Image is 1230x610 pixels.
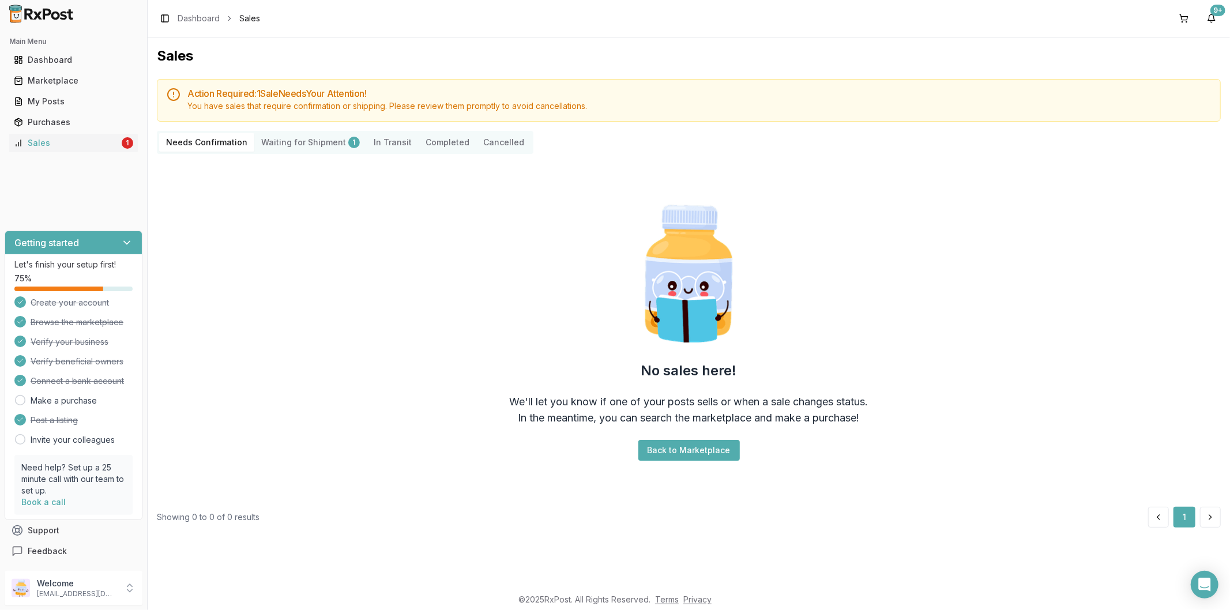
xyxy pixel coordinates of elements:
[683,594,712,604] a: Privacy
[655,594,679,604] a: Terms
[239,13,260,24] span: Sales
[31,434,115,446] a: Invite your colleagues
[5,134,142,152] button: Sales1
[31,297,109,308] span: Create your account
[157,47,1221,65] h1: Sales
[419,133,476,152] button: Completed
[367,133,419,152] button: In Transit
[5,71,142,90] button: Marketplace
[14,137,119,149] div: Sales
[254,133,367,152] button: Waiting for Shipment
[187,89,1211,98] h5: Action Required: 1 Sale Need s Your Attention!
[178,13,220,24] a: Dashboard
[5,5,78,23] img: RxPost Logo
[1210,5,1225,16] div: 9+
[31,415,78,426] span: Post a listing
[5,92,142,111] button: My Posts
[5,541,142,562] button: Feedback
[638,440,740,461] button: Back to Marketplace
[31,356,123,367] span: Verify beneficial owners
[9,37,138,46] h2: Main Menu
[348,137,360,148] div: 1
[122,137,133,149] div: 1
[5,51,142,69] button: Dashboard
[14,75,133,86] div: Marketplace
[14,236,79,250] h3: Getting started
[641,362,737,380] h2: No sales here!
[5,520,142,541] button: Support
[1202,9,1221,28] button: 9+
[14,116,133,128] div: Purchases
[187,100,1211,112] div: You have sales that require confirmation or shipping. Please review them promptly to avoid cancel...
[28,545,67,557] span: Feedback
[615,200,763,348] img: Smart Pill Bottle
[5,113,142,131] button: Purchases
[159,133,254,152] button: Needs Confirmation
[31,375,124,387] span: Connect a bank account
[9,91,138,112] a: My Posts
[31,395,97,406] a: Make a purchase
[178,13,260,24] nav: breadcrumb
[1173,507,1195,528] button: 1
[157,511,259,523] div: Showing 0 to 0 of 0 results
[476,133,531,152] button: Cancelled
[9,112,138,133] a: Purchases
[9,50,138,70] a: Dashboard
[14,259,133,270] p: Let's finish your setup first!
[1191,571,1218,598] div: Open Intercom Messenger
[518,410,860,426] div: In the meantime, you can search the marketplace and make a purchase!
[37,578,117,589] p: Welcome
[21,497,66,507] a: Book a call
[31,336,108,348] span: Verify your business
[14,54,133,66] div: Dashboard
[21,462,126,496] p: Need help? Set up a 25 minute call with our team to set up.
[14,96,133,107] div: My Posts
[14,273,32,284] span: 75 %
[12,579,30,597] img: User avatar
[37,589,117,598] p: [EMAIL_ADDRESS][DOMAIN_NAME]
[9,70,138,91] a: Marketplace
[31,317,123,328] span: Browse the marketplace
[510,394,868,410] div: We'll let you know if one of your posts sells or when a sale changes status.
[9,133,138,153] a: Sales1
